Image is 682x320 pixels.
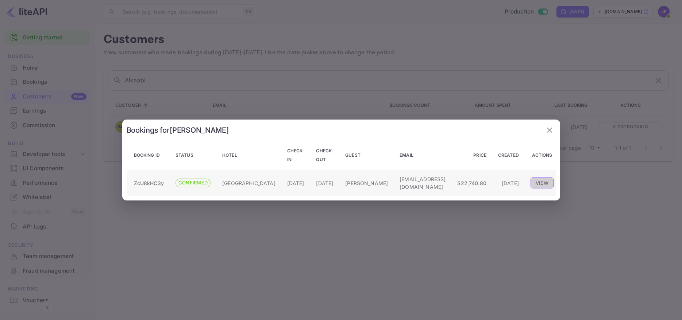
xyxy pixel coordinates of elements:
[498,179,519,187] p: [DATE]
[400,175,446,191] p: [EMAIL_ADDRESS][DOMAIN_NAME]
[310,141,339,170] th: Check-out
[222,179,276,187] p: [GEOGRAPHIC_DATA]
[127,126,229,134] h2: Bookings for [PERSON_NAME]
[345,179,388,187] p: [PERSON_NAME]
[394,141,451,170] th: Email
[127,141,170,170] th: Booking ID
[525,141,561,170] th: Actions
[339,141,394,170] th: Guest
[134,179,164,187] p: ZcU8kHC3y
[170,141,216,170] th: Status
[281,141,311,170] th: Check-in
[531,177,554,188] button: View
[457,179,486,187] p: $22,740.80
[287,179,305,187] p: [DATE]
[216,141,281,170] th: Hotel
[451,141,492,170] th: Price
[316,179,334,187] p: [DATE]
[492,141,525,170] th: Created
[176,179,210,187] span: CONFIRMED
